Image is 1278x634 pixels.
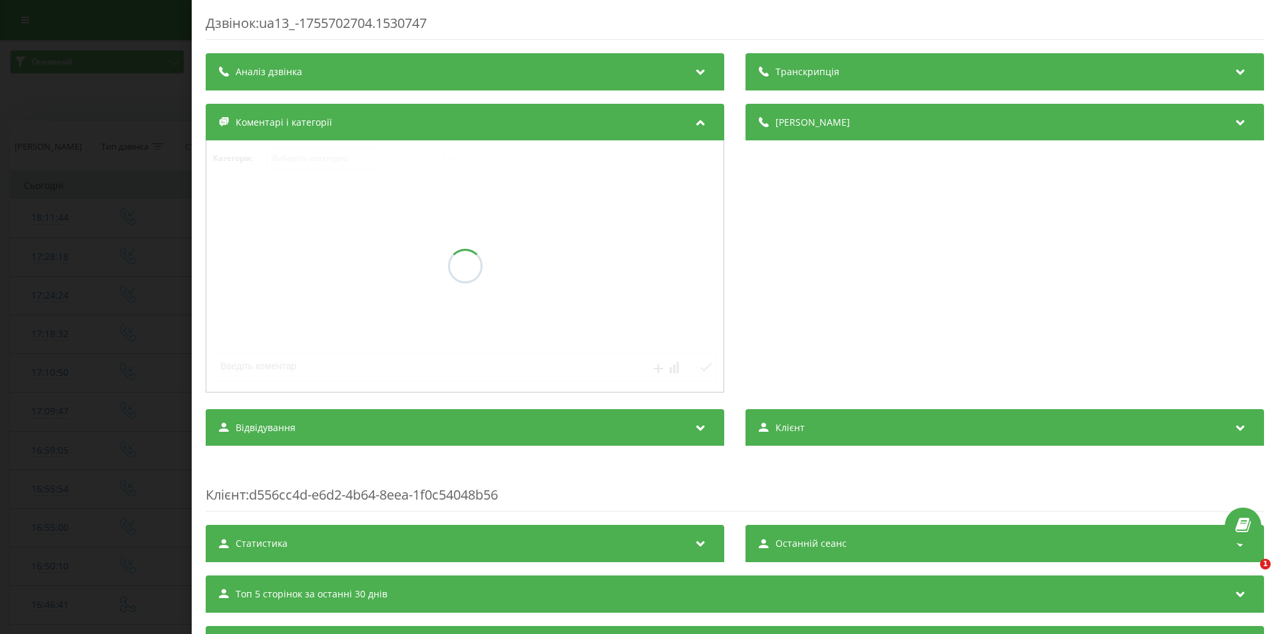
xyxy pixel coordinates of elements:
[775,421,805,434] span: Клієнт
[1260,559,1271,569] span: 1
[236,421,296,434] span: Відвідування
[236,587,387,601] span: Топ 5 сторінок за останні 30 днів
[1233,559,1265,591] iframe: Intercom live chat
[775,116,850,129] span: [PERSON_NAME]
[236,537,288,550] span: Статистика
[206,459,1264,512] div: : d556cc4d-e6d2-4b64-8eea-1f0c54048b56
[236,65,302,79] span: Аналіз дзвінка
[775,537,847,550] span: Останній сеанс
[206,486,246,504] span: Клієнт
[236,116,332,129] span: Коментарі і категорії
[775,65,839,79] span: Транскрипція
[206,14,1264,40] div: Дзвінок : ua13_-1755702704.1530747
